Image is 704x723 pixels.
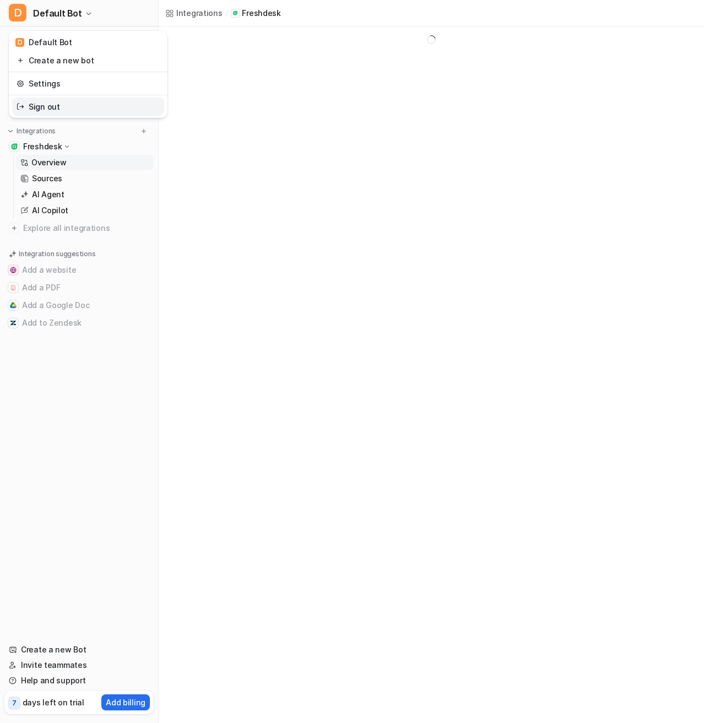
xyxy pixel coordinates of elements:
[9,31,167,118] div: DDefault Bot
[12,74,164,93] a: Settings
[9,4,26,21] span: D
[17,55,24,66] img: reset
[33,6,82,21] span: Default Bot
[12,98,164,116] a: Sign out
[17,101,24,112] img: reset
[15,38,24,47] span: D
[17,78,24,89] img: reset
[12,51,164,69] a: Create a new bot
[15,36,72,48] div: Default Bot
